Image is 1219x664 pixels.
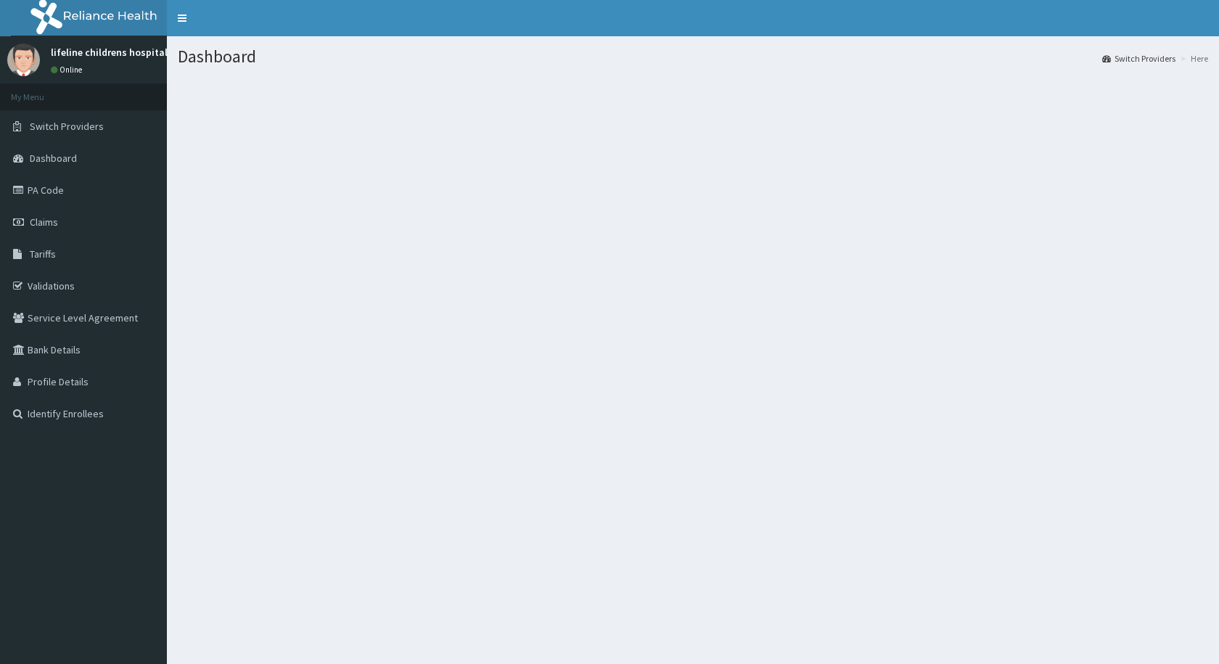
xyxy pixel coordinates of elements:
[30,216,58,229] span: Claims
[30,120,104,133] span: Switch Providers
[51,65,86,75] a: Online
[178,47,1208,66] h1: Dashboard
[51,47,168,57] p: lifeline childrens hospital
[1102,52,1175,65] a: Switch Providers
[30,247,56,261] span: Tariffs
[30,152,77,165] span: Dashboard
[1177,52,1208,65] li: Here
[7,44,40,76] img: User Image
